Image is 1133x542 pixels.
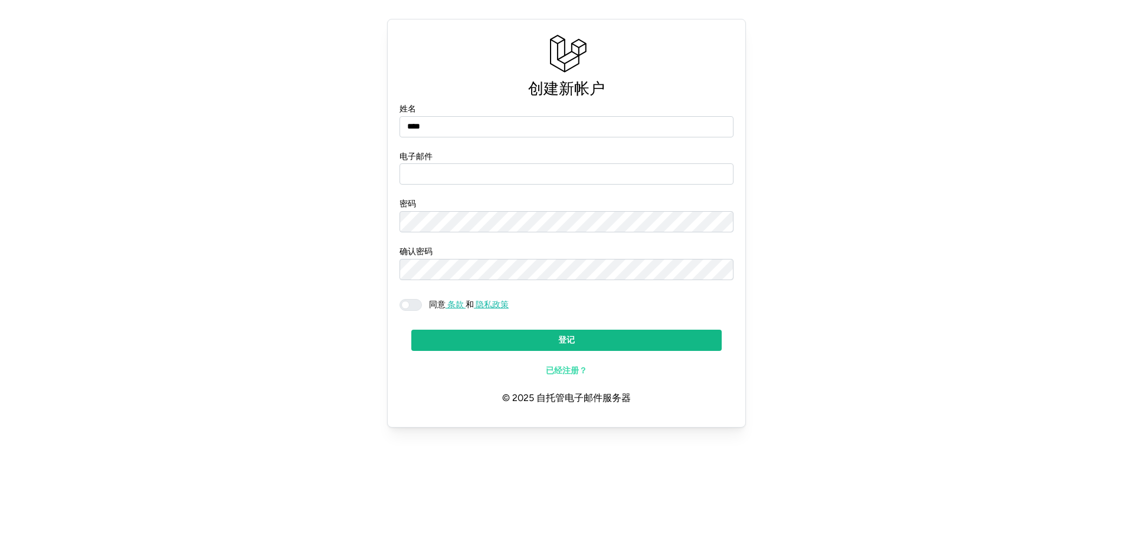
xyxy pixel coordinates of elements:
font: 条款 [447,300,464,310]
font: 隐私政策 [476,300,509,310]
font: 电子邮件 [400,152,433,162]
a: 隐私政策 [474,300,509,310]
a: 条款 [446,300,466,310]
font: 登记 [558,335,575,345]
font: 创建新帐户 [528,79,605,98]
font: © 2025 自托管电子邮件服务器 [502,392,631,403]
font: 密码 [400,199,416,209]
font: 姓名 [400,104,416,114]
font: 和 [466,300,474,310]
font: 同意 [429,300,446,310]
button: 登记 [411,330,722,351]
a: 已经注册？ [411,360,722,382]
font: 确认密码 [400,247,433,257]
font: 已经注册？ [546,366,587,376]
